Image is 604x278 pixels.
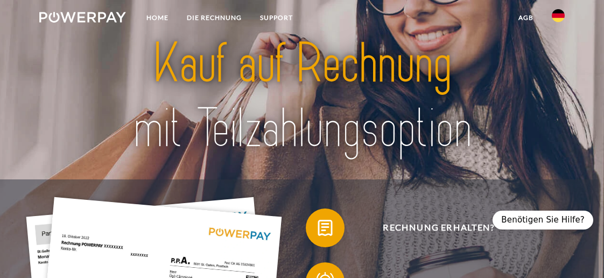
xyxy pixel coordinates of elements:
[493,211,593,230] div: Benötigen Sie Hilfe?
[552,9,565,22] img: de
[137,8,178,27] a: Home
[313,216,338,240] img: qb_bill.svg
[251,8,302,27] a: SUPPORT
[509,8,543,27] a: agb
[92,28,511,165] img: title-powerpay_de.svg
[306,208,558,247] button: Rechnung erhalten?
[320,208,558,247] span: Rechnung erhalten?
[292,206,572,249] a: Rechnung erhalten?
[178,8,251,27] a: DIE RECHNUNG
[39,12,126,23] img: logo-powerpay-white.svg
